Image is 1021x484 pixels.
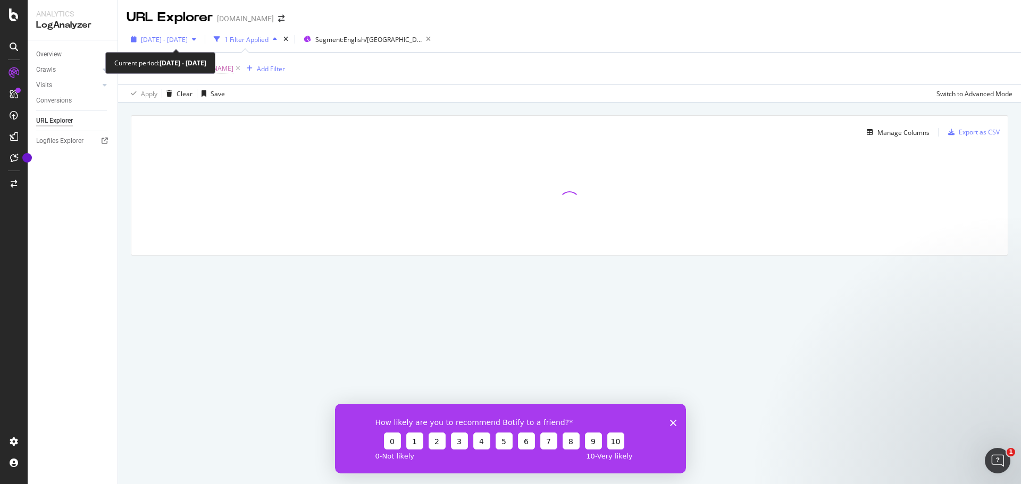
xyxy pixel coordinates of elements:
span: 1 [1007,448,1015,456]
a: Crawls [36,64,99,75]
button: [DATE] - [DATE] [127,31,200,48]
div: Clear [177,89,193,98]
button: Switch to Advanced Mode [932,85,1012,102]
button: 1 Filter Applied [210,31,281,48]
button: Apply [127,85,157,102]
div: Add Filter [257,64,285,73]
button: Export as CSV [944,124,1000,141]
div: Overview [36,49,62,60]
div: Export as CSV [959,128,1000,137]
div: URL Explorer [36,115,73,126]
div: Save [211,89,225,98]
div: Analytics [36,9,109,19]
iframe: Intercom live chat [985,448,1010,473]
div: LogAnalyzer [36,19,109,31]
a: Overview [36,49,110,60]
span: [DATE] - [DATE] [141,35,188,44]
div: times [281,34,290,45]
div: Switch to Advanced Mode [936,89,1012,98]
div: Current period: [114,57,206,69]
a: Logfiles Explorer [36,135,110,147]
a: Visits [36,80,99,91]
div: URL Explorer [127,9,213,27]
a: URL Explorer [36,115,110,126]
div: Crawls [36,64,56,75]
span: Segment: English/[GEOGRAPHIC_DATA] [315,35,422,44]
div: Logfiles Explorer [36,135,83,147]
iframe: Survey from Botify [335,404,686,473]
b: [DATE] - [DATE] [160,58,206,67]
button: Save [197,85,225,102]
div: Visits [36,80,52,91]
div: Apply [141,89,157,98]
div: 1 Filter Applied [224,35,269,44]
a: Conversions [36,95,110,106]
div: Tooltip anchor [22,153,32,163]
div: Conversions [36,95,72,106]
div: Manage Columns [877,128,930,137]
button: Segment:English/[GEOGRAPHIC_DATA] [299,31,435,48]
button: Clear [162,85,193,102]
button: Add Filter [242,62,285,75]
button: Manage Columns [863,126,930,139]
div: [DOMAIN_NAME] [217,13,274,24]
div: arrow-right-arrow-left [278,15,284,22]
